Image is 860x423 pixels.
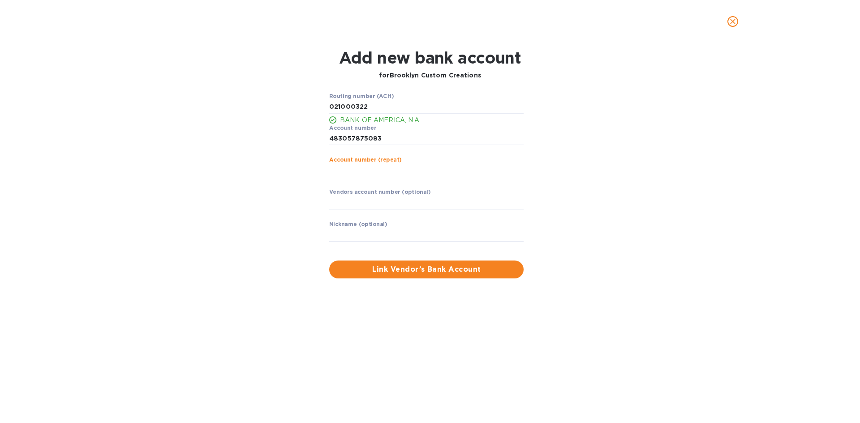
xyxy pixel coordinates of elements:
button: close [722,11,744,32]
label: Account number (repeat) [329,158,402,163]
b: for Brooklyn Custom Creations [379,72,481,79]
label: Nickname (optional) [329,222,387,227]
button: Link Vendor’s Bank Account [329,261,524,278]
label: Account number [329,125,376,131]
label: Vendors account number (optional) [329,190,430,195]
h1: Add new bank account [339,48,521,67]
label: Routing number (ACH) [329,94,394,99]
span: Link Vendor’s Bank Account [336,264,516,275]
p: BANK OF AMERICA, N.A. [340,115,524,125]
